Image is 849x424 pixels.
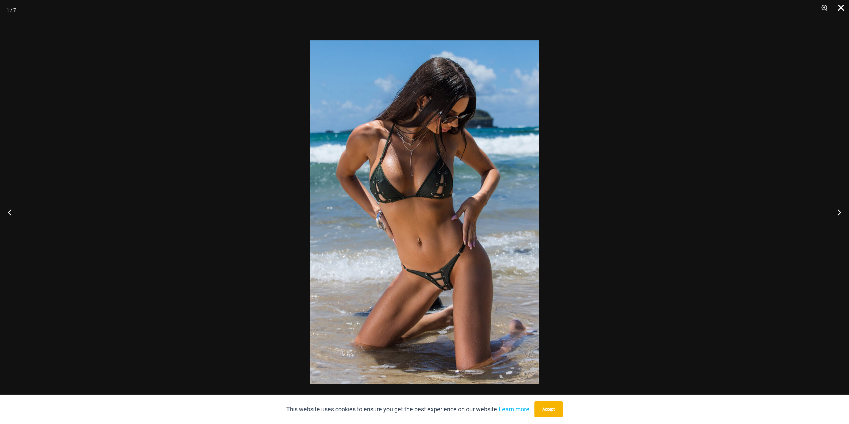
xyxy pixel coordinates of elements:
[7,5,16,15] div: 1 / 7
[534,401,563,417] button: Accept
[310,40,539,384] img: Link Army 3070 Tri Top 2031 Cheeky 08
[499,406,529,413] a: Learn more
[824,195,849,229] button: Next
[286,404,529,414] p: This website uses cookies to ensure you get the best experience on our website.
